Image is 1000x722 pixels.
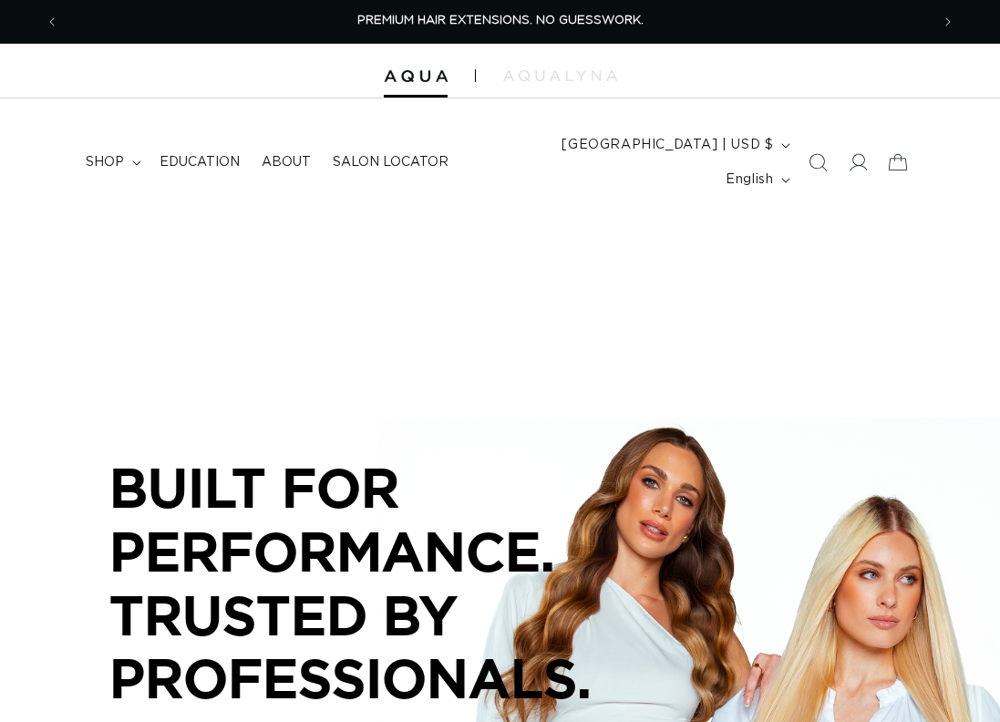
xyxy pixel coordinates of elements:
[86,154,124,170] span: shop
[262,154,311,170] span: About
[551,128,798,162] button: [GEOGRAPHIC_DATA] | USD $
[333,154,448,170] span: Salon Locator
[32,5,72,39] button: Previous announcement
[384,70,448,83] img: Aqua Hair Extensions
[928,5,968,39] button: Next announcement
[726,170,773,190] span: English
[109,456,656,709] p: BUILT FOR PERFORMANCE. TRUSTED BY PROFESSIONALS.
[562,136,773,155] span: [GEOGRAPHIC_DATA] | USD $
[503,70,617,81] img: aqualyna.com
[160,154,240,170] span: Education
[798,142,838,182] summary: Search
[75,143,149,181] summary: shop
[322,143,459,181] a: Salon Locator
[149,143,251,181] a: Education
[715,162,798,197] button: English
[251,143,322,181] a: About
[357,15,644,26] span: PREMIUM HAIR EXTENSIONS. NO GUESSWORK.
